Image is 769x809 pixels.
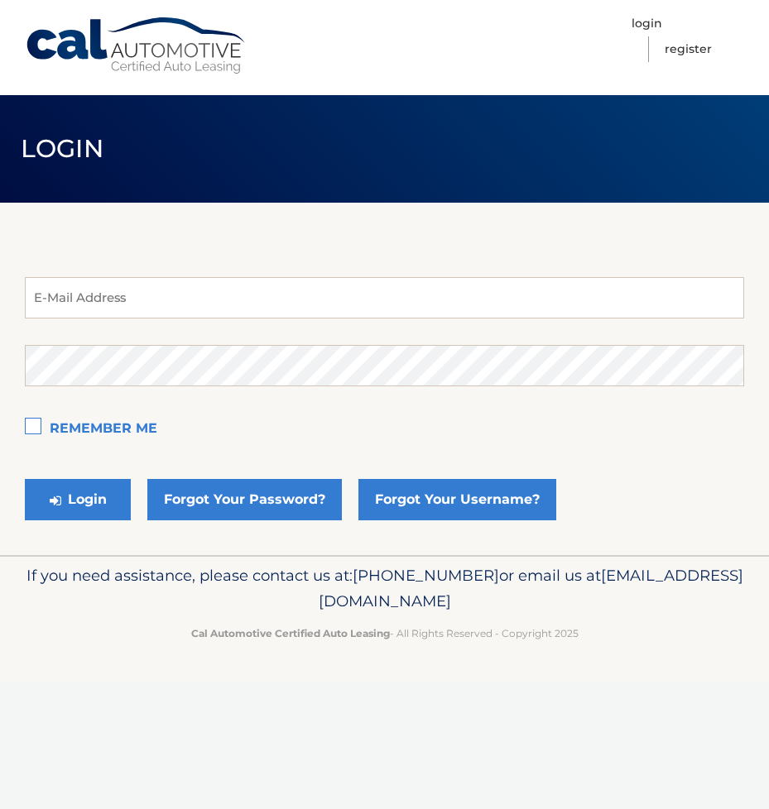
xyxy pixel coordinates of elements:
[665,36,712,62] a: Register
[25,479,131,520] button: Login
[25,562,744,615] p: If you need assistance, please contact us at: or email us at
[25,625,744,642] p: - All Rights Reserved - Copyright 2025
[191,627,390,639] strong: Cal Automotive Certified Auto Leasing
[21,133,104,164] span: Login
[25,277,744,318] input: E-Mail Address
[632,11,662,36] a: Login
[25,413,744,446] label: Remember Me
[147,479,342,520] a: Forgot Your Password?
[358,479,556,520] a: Forgot Your Username?
[25,17,248,75] a: Cal Automotive
[353,566,499,585] span: [PHONE_NUMBER]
